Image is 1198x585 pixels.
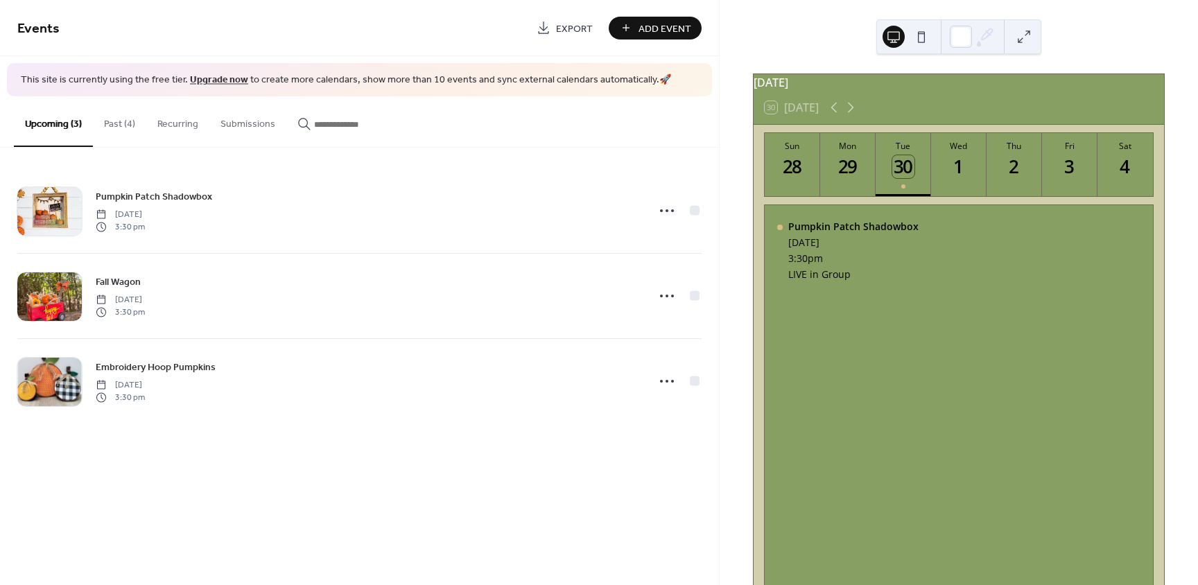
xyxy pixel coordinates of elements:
button: Add Event [609,17,702,40]
div: 3 [1059,155,1082,178]
div: 4 [1114,155,1137,178]
div: 28 [781,155,804,178]
span: This site is currently using the free tier. to create more calendars, show more than 10 events an... [21,73,671,87]
span: Fall Wagon [96,274,141,289]
a: Fall Wagon [96,274,141,290]
span: Add Event [639,21,691,36]
div: 3:30pm [788,252,919,265]
div: [DATE] [788,236,919,249]
div: 1 [948,155,971,178]
span: Events [17,15,60,42]
span: 3:30 pm [96,306,145,319]
div: 30 [892,155,915,178]
button: Upcoming (3) [14,96,93,147]
div: [DATE] [754,74,1164,91]
div: Thu [991,140,1038,152]
a: Export [526,17,603,40]
button: Sun28 [765,133,820,196]
span: [DATE] [96,293,145,306]
a: Upgrade now [190,71,248,89]
button: Submissions [209,96,286,146]
button: Fri3 [1042,133,1097,196]
span: Pumpkin Patch Shadowbox [96,189,212,204]
button: Thu2 [987,133,1042,196]
span: [DATE] [96,208,145,220]
div: 2 [1003,155,1026,178]
button: Wed1 [931,133,987,196]
button: Sat4 [1097,133,1153,196]
button: Recurring [146,96,209,146]
div: Pumpkin Patch Shadowbox [788,220,919,233]
button: Tue30 [876,133,931,196]
div: Sun [769,140,816,152]
span: Embroidery Hoop Pumpkins [96,360,216,374]
div: Tue [880,140,927,152]
span: 3:30 pm [96,221,145,234]
span: [DATE] [96,378,145,391]
div: Wed [935,140,982,152]
button: Mon29 [820,133,876,196]
button: Past (4) [93,96,146,146]
span: 3:30 pm [96,392,145,404]
a: Embroidery Hoop Pumpkins [96,359,216,375]
div: 29 [837,155,860,178]
div: Sat [1102,140,1149,152]
span: Export [556,21,593,36]
div: Fri [1046,140,1093,152]
div: LIVE in Group [788,268,919,281]
a: Pumpkin Patch Shadowbox [96,189,212,204]
div: Mon [824,140,871,152]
